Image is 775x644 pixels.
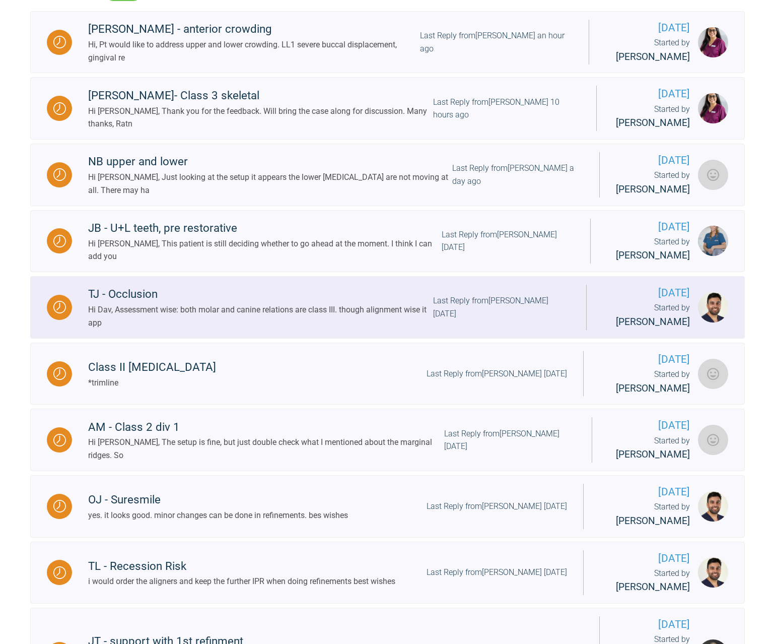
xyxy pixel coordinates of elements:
[698,27,728,57] img: Ratna Ankilla
[433,294,570,320] div: Last Reply from [PERSON_NAME] [DATE]
[88,509,348,522] div: yes. it looks good. minor changes can be done in refinements. bes wishes
[30,77,745,140] a: Waiting[PERSON_NAME]- Class 3 skeletalHi [PERSON_NAME], Thank you for the feedback. Will bring th...
[30,409,745,471] a: WaitingAM - Class 2 div 1Hi [PERSON_NAME], The setup is fine, but just double check what I mentio...
[616,581,690,593] span: [PERSON_NAME]
[88,436,444,462] div: Hi [PERSON_NAME], The setup is fine, but just double check what I mentioned about the marginal ri...
[603,285,690,301] span: [DATE]
[53,301,66,313] img: Waiting
[698,160,728,190] img: Ali Hadi
[88,418,444,436] div: AM - Class 2 div 1
[30,276,745,339] a: WaitingTJ - OcclusionHi Dav, Assessment wise: both molar and canine relations are class III. thou...
[53,36,66,48] img: Waiting
[30,542,745,604] a: WaitingTL - Recession Riski would order the aligners and keep the further IPR when doing refineme...
[420,29,573,55] div: Last Reply from [PERSON_NAME] an hour ago
[616,51,690,62] span: [PERSON_NAME]
[616,448,690,460] span: [PERSON_NAME]
[30,144,745,206] a: WaitingNB upper and lowerHi [PERSON_NAME], Just looking at the setup it appears the lower [MEDICA...
[427,566,567,579] div: Last Reply from [PERSON_NAME] [DATE]
[53,500,66,512] img: Waiting
[600,484,690,500] span: [DATE]
[607,219,690,235] span: [DATE]
[616,316,690,328] span: [PERSON_NAME]
[616,616,690,633] span: [DATE]
[608,417,690,434] span: [DATE]
[88,219,442,237] div: JB - U+L teeth, pre restorative
[88,20,420,38] div: [PERSON_NAME] - anterior crowding
[600,351,690,368] span: [DATE]
[88,153,452,171] div: NB upper and lower
[600,368,690,396] div: Started by
[613,103,690,131] div: Started by
[607,235,690,264] div: Started by
[444,427,576,453] div: Last Reply from [PERSON_NAME] [DATE]
[88,575,395,588] div: i would order the aligners and keep the further IPR when doing refinements best wishes
[605,20,690,36] span: [DATE]
[53,434,66,446] img: Waiting
[88,557,395,575] div: TL - Recession Risk
[427,367,567,380] div: Last Reply from [PERSON_NAME] [DATE]
[698,359,728,389] img: Annita Tasiou
[603,301,690,330] div: Started by
[30,210,745,273] a: WaitingJB - U+L teeth, pre restorativeHi [PERSON_NAME], This patient is still deciding whether to...
[698,93,728,123] img: Ratna Ankilla
[698,491,728,522] img: Davinderjit Singh
[616,515,690,527] span: [PERSON_NAME]
[600,567,690,595] div: Started by
[88,87,433,105] div: [PERSON_NAME]- Class 3 skeletal
[452,162,583,187] div: Last Reply from [PERSON_NAME] a day ago
[616,183,690,195] span: [PERSON_NAME]
[53,168,66,181] img: Waiting
[88,171,452,197] div: Hi [PERSON_NAME], Just looking at the setup it appears the lower [MEDICAL_DATA] are not moving at...
[608,434,690,463] div: Started by
[616,117,690,128] span: [PERSON_NAME]
[88,38,420,64] div: Hi, Pt would like to address upper and lower crowding. LL1 severe buccal displacement, gingival re
[613,86,690,102] span: [DATE]
[600,500,690,529] div: Started by
[53,102,66,115] img: Waiting
[427,500,567,513] div: Last Reply from [PERSON_NAME] [DATE]
[53,235,66,247] img: Waiting
[30,343,745,405] a: WaitingClass II [MEDICAL_DATA]*trimlineLast Reply from[PERSON_NAME] [DATE][DATE]Started by [PERSO...
[698,226,728,256] img: Katherine Weatherly
[616,152,690,169] span: [DATE]
[88,358,216,376] div: Class II [MEDICAL_DATA]
[30,475,745,538] a: WaitingOJ - Suresmileyes. it looks good. minor changes can be done in refinements. bes wishesLast...
[433,96,580,121] div: Last Reply from [PERSON_NAME] 10 hours ago
[88,491,348,509] div: OJ - Suresmile
[53,566,66,579] img: Waiting
[698,425,728,455] img: Yuliya Khober
[30,11,745,74] a: Waiting[PERSON_NAME] - anterior crowdingHi, Pt would like to address upper and lower crowding. LL...
[698,557,728,588] img: Davinderjit Singh
[88,105,433,131] div: Hi [PERSON_NAME], Thank you for the feedback. Will bring the case along for discussion. Many than...
[616,382,690,394] span: [PERSON_NAME]
[616,169,690,197] div: Started by
[616,249,690,261] span: [PERSON_NAME]
[88,237,442,263] div: Hi [PERSON_NAME], This patient is still deciding whether to go ahead at the moment. I think I can...
[605,36,690,65] div: Started by
[88,376,216,390] div: *trimline
[600,550,690,567] span: [DATE]
[698,292,728,323] img: Davinderjit Singh
[53,367,66,380] img: Waiting
[442,228,574,254] div: Last Reply from [PERSON_NAME] [DATE]
[88,285,433,303] div: TJ - Occlusion
[88,303,433,329] div: Hi Dav, Assessment wise: both molar and canine relations are class III. though alignment wise it app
